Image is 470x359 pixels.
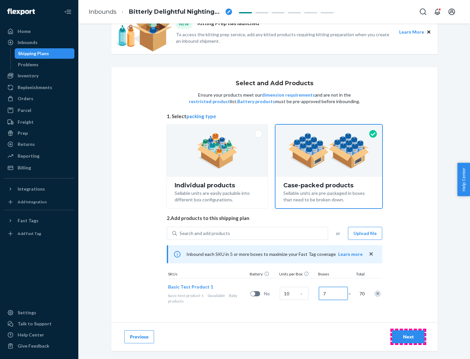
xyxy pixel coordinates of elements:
[18,231,41,236] div: Add Fast Tag
[350,271,366,278] div: Total
[18,50,49,57] div: Shipping Plans
[4,184,74,194] button: Integrations
[283,182,374,189] div: Case-packed products
[4,93,74,104] a: Orders
[283,189,374,203] div: Sellable units are pre-packaged in boxes that need to be broken down.
[392,330,425,343] button: Next
[180,230,230,237] div: Search and add products
[374,290,381,297] div: Remove Item
[398,334,419,340] div: Next
[4,26,74,37] a: Home
[124,330,154,343] button: Previous
[368,251,374,258] button: close
[18,141,35,148] div: Returns
[4,128,74,138] a: Prep
[457,163,470,196] button: Help Center
[129,8,223,16] span: Bitterly Delightful Nightingale
[338,251,363,258] button: Learn more
[348,227,382,240] button: Upload file
[445,5,458,18] button: Open account menu
[18,72,39,79] div: Inventory
[425,28,432,36] button: Close
[4,105,74,116] a: Parcel
[4,151,74,161] a: Reporting
[4,82,74,93] a: Replenishments
[336,230,340,237] span: or
[175,189,260,203] div: Sellable units are easily packable into different box configurations.
[431,5,444,18] button: Open notifications
[15,59,75,70] a: Problems
[84,2,237,22] ol: breadcrumbs
[4,163,74,173] a: Billing
[18,130,28,136] div: Prep
[61,5,74,18] button: Close Navigation
[4,197,74,207] a: Add Integration
[176,31,393,44] p: To access the kitting prep service, add any kitted products requiring kitting preparation when yo...
[167,113,382,120] span: 1. Select
[4,341,74,351] button: Give Feedback
[248,271,278,278] div: Battery
[4,215,74,226] button: Fast Tags
[18,309,36,316] div: Settings
[4,307,74,318] a: Settings
[15,48,75,59] a: Shipping Plans
[168,293,248,304] div: Baby products
[4,37,74,48] a: Inbounds
[167,271,248,278] div: SKUs
[236,80,313,87] h1: Select and Add Products
[188,92,361,105] p: Ensure your products meet our and are not in the list. must be pre-approved before inbounding.
[7,8,35,15] img: Flexport logo
[175,182,260,189] div: Individual products
[319,287,348,300] input: Number of boxes
[18,95,33,102] div: Orders
[348,290,355,297] span: =
[4,70,74,81] a: Inventory
[167,245,382,263] div: Inbound each SKU in 5 or more boxes to maximize your Fast Tag coverage
[176,20,192,28] div: NEW
[168,284,213,289] span: Basic Test Product 1
[4,228,74,239] a: Add Fast Tag
[264,290,277,297] span: No
[168,293,204,298] span: basic-test-product-1
[18,28,31,35] div: Home
[237,98,275,105] button: Battery products
[197,20,259,28] p: Kitting Prep has launched
[416,5,430,18] button: Open Search Box
[197,133,238,169] img: individual-pack.facf35554cb0f1810c75b2bd6df2d64e.png
[186,113,216,120] button: packing type
[18,199,47,205] div: Add Integration
[18,61,39,68] div: Problems
[167,215,382,222] span: 2. Add products to this shipping plan
[18,217,39,224] div: Fast Tags
[399,28,424,36] button: Learn More
[288,133,369,169] img: case-pack.59cecea509d18c883b923b81aeac6d0b.png
[4,139,74,149] a: Returns
[89,8,117,15] a: Inbounds
[4,117,74,127] a: Freight
[189,98,230,105] button: restricted product
[358,290,365,297] span: 70
[4,330,74,340] a: Help Center
[18,343,49,349] div: Give Feedback
[18,84,52,91] div: Replenishments
[18,320,52,327] div: Talk to Support
[278,271,317,278] div: Units per Box
[18,164,31,171] div: Billing
[317,271,350,278] div: Boxes
[208,293,225,298] span: 0 available
[280,287,308,300] input: Case Quantity
[18,153,39,159] div: Reporting
[262,92,315,98] button: dimension requirements
[18,186,45,192] div: Integrations
[18,332,44,338] div: Help Center
[4,319,74,329] a: Talk to Support
[18,39,38,46] div: Inbounds
[168,284,213,290] button: Basic Test Product 1
[18,107,31,114] div: Parcel
[18,119,34,125] div: Freight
